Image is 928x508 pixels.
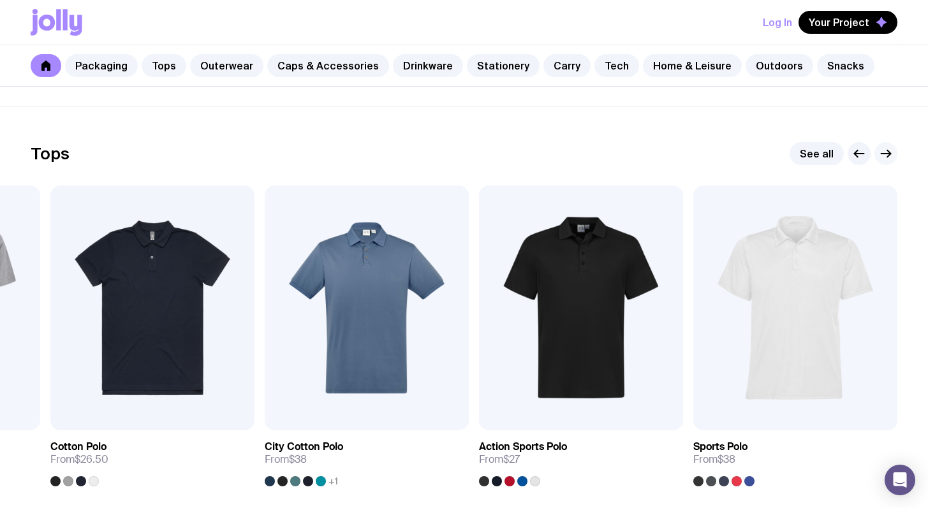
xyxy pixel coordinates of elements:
[799,11,897,34] button: Your Project
[763,11,792,34] button: Log In
[479,453,520,466] span: From
[693,453,735,466] span: From
[393,54,463,77] a: Drinkware
[265,430,469,486] a: City Cotton PoloFrom$38+1
[142,54,186,77] a: Tops
[790,142,844,165] a: See all
[817,54,874,77] a: Snacks
[265,453,307,466] span: From
[479,440,567,453] h3: Action Sports Polo
[718,453,735,466] span: $38
[809,16,869,29] span: Your Project
[50,440,107,453] h3: Cotton Polo
[543,54,591,77] a: Carry
[50,453,108,466] span: From
[467,54,540,77] a: Stationery
[746,54,813,77] a: Outdoors
[75,453,108,466] span: $26.50
[265,440,343,453] h3: City Cotton Polo
[503,453,520,466] span: $27
[643,54,742,77] a: Home & Leisure
[267,54,389,77] a: Caps & Accessories
[65,54,138,77] a: Packaging
[693,430,897,486] a: Sports PoloFrom$38
[289,453,307,466] span: $38
[885,465,915,495] div: Open Intercom Messenger
[594,54,639,77] a: Tech
[50,430,254,486] a: Cotton PoloFrom$26.50
[693,440,748,453] h3: Sports Polo
[190,54,263,77] a: Outerwear
[479,430,683,486] a: Action Sports PoloFrom$27
[328,476,338,486] span: +1
[31,144,70,163] h2: Tops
